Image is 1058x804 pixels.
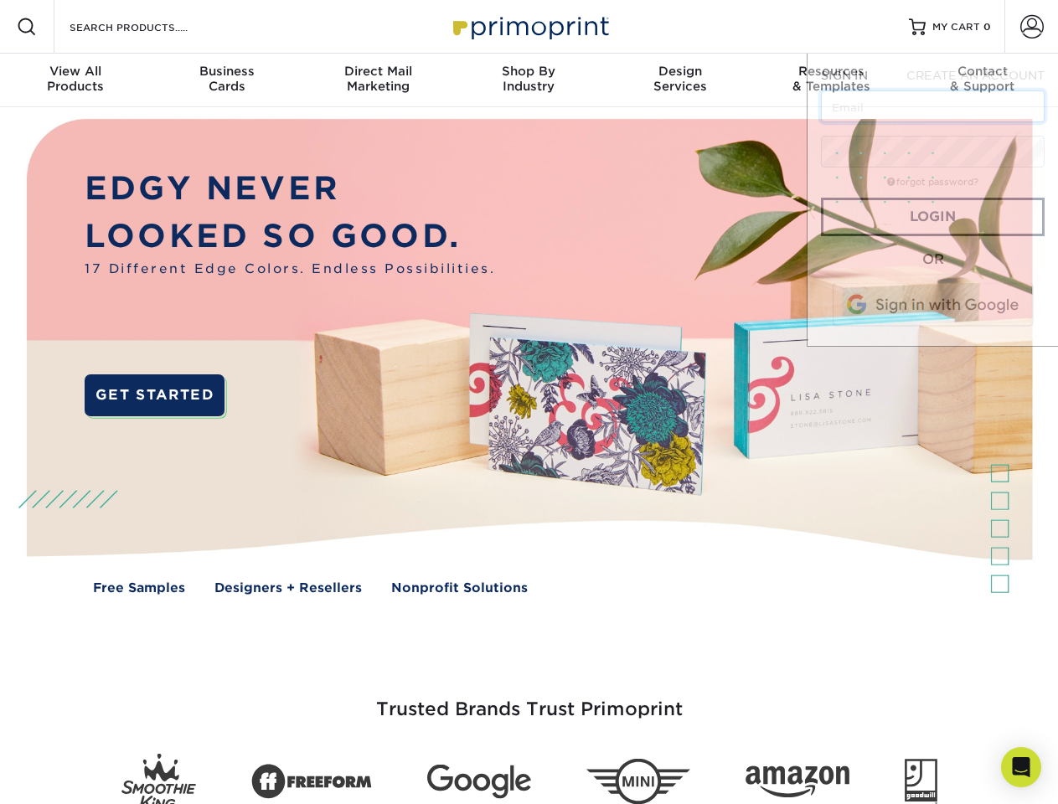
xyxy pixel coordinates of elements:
[605,64,756,94] div: Services
[821,90,1045,122] input: Email
[746,766,849,798] img: Amazon
[85,213,495,260] p: LOOKED SO GOOD.
[821,69,868,82] span: SIGN IN
[932,20,980,34] span: MY CART
[905,759,937,804] img: Goodwill
[453,64,604,94] div: Industry
[151,54,302,107] a: BusinessCards
[605,64,756,79] span: Design
[302,64,453,79] span: Direct Mail
[446,8,613,44] img: Primoprint
[151,64,302,94] div: Cards
[756,64,906,79] span: Resources
[427,765,531,799] img: Google
[906,69,1045,82] span: CREATE AN ACCOUNT
[214,579,362,598] a: Designers + Resellers
[821,250,1045,270] div: OR
[85,260,495,279] span: 17 Different Edge Colors. Endless Possibilities.
[85,374,225,416] a: GET STARTED
[39,658,1019,740] h3: Trusted Brands Trust Primoprint
[151,64,302,79] span: Business
[1001,747,1041,787] div: Open Intercom Messenger
[453,64,604,79] span: Shop By
[391,579,528,598] a: Nonprofit Solutions
[85,165,495,213] p: EDGY NEVER
[983,21,991,33] span: 0
[453,54,604,107] a: Shop ByIndustry
[756,64,906,94] div: & Templates
[887,177,978,188] a: forgot password?
[302,54,453,107] a: Direct MailMarketing
[93,579,185,598] a: Free Samples
[68,17,231,37] input: SEARCH PRODUCTS.....
[756,54,906,107] a: Resources& Templates
[821,198,1045,236] a: Login
[302,64,453,94] div: Marketing
[605,54,756,107] a: DesignServices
